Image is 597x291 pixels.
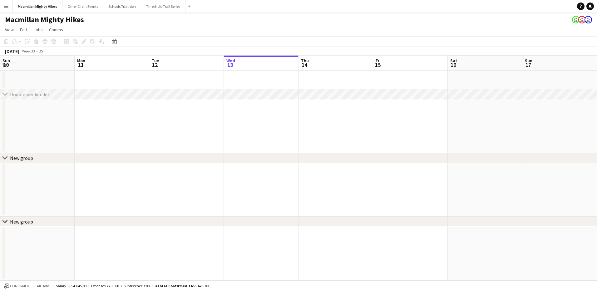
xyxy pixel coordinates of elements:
[77,58,85,63] span: Mon
[449,61,457,68] span: 16
[525,58,532,63] span: Sun
[141,0,185,12] button: Threshold Trail Series
[5,15,84,24] h1: Macmillan Mighty Hikes
[17,26,30,34] a: Edit
[20,27,27,32] span: Edit
[152,58,159,63] span: Tue
[10,219,33,225] div: New group
[585,16,592,23] app-user-avatar: Liz Sutton
[33,27,43,32] span: Jobs
[76,61,85,68] span: 11
[375,61,381,68] span: 15
[450,58,457,63] span: Sat
[10,284,29,288] span: Confirmed
[13,0,62,12] button: Macmillan Mighty Hikes
[3,283,30,289] button: Confirmed
[36,284,51,288] span: All jobs
[157,284,208,288] span: Total Confirmed £655 625.00
[103,0,141,12] button: Schools Triathlon
[31,26,45,34] a: Jobs
[578,16,586,23] app-user-avatar: Liz Sutton
[47,26,66,34] a: Comms
[572,16,580,23] app-user-avatar: Liz Sutton
[62,0,103,12] button: Other Client Events
[21,49,36,53] span: Week 33
[5,48,19,54] div: [DATE]
[151,61,159,68] span: 12
[5,27,14,32] span: View
[300,61,309,68] span: 14
[39,49,45,53] div: BST
[49,27,63,32] span: Comms
[301,58,309,63] span: Thu
[2,26,16,34] a: View
[10,155,33,161] div: New group
[376,58,381,63] span: Fri
[225,61,235,68] span: 13
[226,58,235,63] span: Wed
[2,61,10,68] span: 10
[524,61,532,68] span: 17
[10,91,49,97] div: Double weekender
[2,58,10,63] span: Sun
[56,284,208,288] div: Salary £654 845.00 + Expenses £700.00 + Subsistence £80.00 =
